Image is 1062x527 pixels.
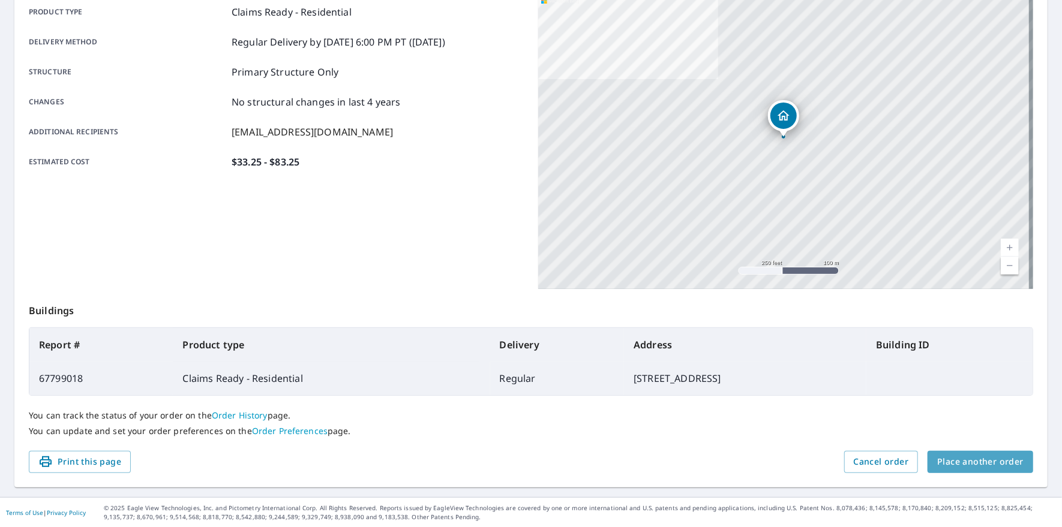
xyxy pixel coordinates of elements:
[252,425,328,436] a: Order Preferences
[47,508,86,517] a: Privacy Policy
[844,451,919,473] button: Cancel order
[232,35,445,49] p: Regular Delivery by [DATE] 6:00 PM PT ([DATE])
[29,5,227,19] p: Product type
[6,508,43,517] a: Terms of Use
[29,426,1033,436] p: You can update and set your order preferences on the page.
[173,362,490,395] td: Claims Ready - Residential
[29,451,131,473] button: Print this page
[866,328,1033,362] th: Building ID
[29,95,227,109] p: Changes
[1001,239,1019,257] a: Current Level 17, Zoom In
[29,289,1033,327] p: Buildings
[624,362,866,395] td: [STREET_ADDRESS]
[38,454,121,469] span: Print this page
[1001,257,1019,275] a: Current Level 17, Zoom Out
[29,328,173,362] th: Report #
[928,451,1033,473] button: Place another order
[232,95,401,109] p: No structural changes in last 4 years
[937,454,1024,469] span: Place another order
[212,409,268,421] a: Order History
[490,362,625,395] td: Regular
[232,155,299,169] p: $33.25 - $83.25
[29,65,227,79] p: Structure
[29,35,227,49] p: Delivery method
[29,155,227,169] p: Estimated cost
[854,454,909,469] span: Cancel order
[29,125,227,139] p: Additional recipients
[232,125,393,139] p: [EMAIL_ADDRESS][DOMAIN_NAME]
[490,328,625,362] th: Delivery
[29,410,1033,421] p: You can track the status of your order on the page.
[624,328,866,362] th: Address
[29,362,173,395] td: 67799018
[232,65,338,79] p: Primary Structure Only
[173,328,490,362] th: Product type
[768,100,799,137] div: Dropped pin, building 1, Residential property, 12958 Trevi Isle Dr Palm Beach Gardens, FL 33418
[6,509,86,516] p: |
[232,5,352,19] p: Claims Ready - Residential
[104,504,1056,522] p: © 2025 Eagle View Technologies, Inc. and Pictometry International Corp. All Rights Reserved. Repo...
